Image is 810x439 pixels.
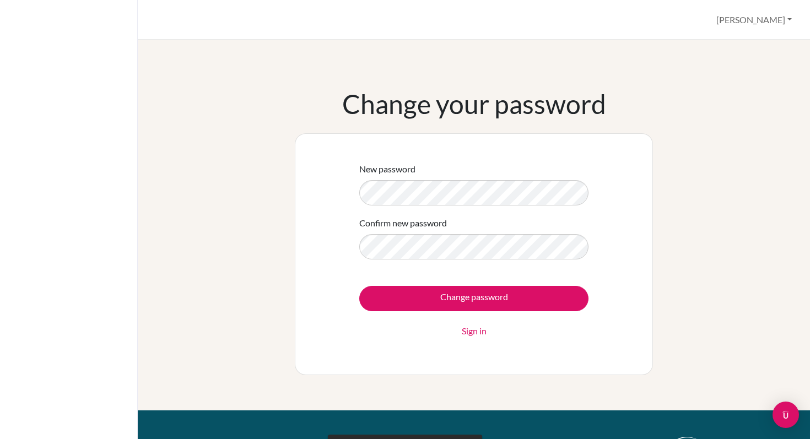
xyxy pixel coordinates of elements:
[359,162,415,176] label: New password
[359,216,447,230] label: Confirm new password
[359,286,588,311] input: Change password
[462,324,487,338] a: Sign in
[773,402,799,428] div: Open Intercom Messenger
[342,88,606,120] h1: Change your password
[711,9,797,30] button: [PERSON_NAME]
